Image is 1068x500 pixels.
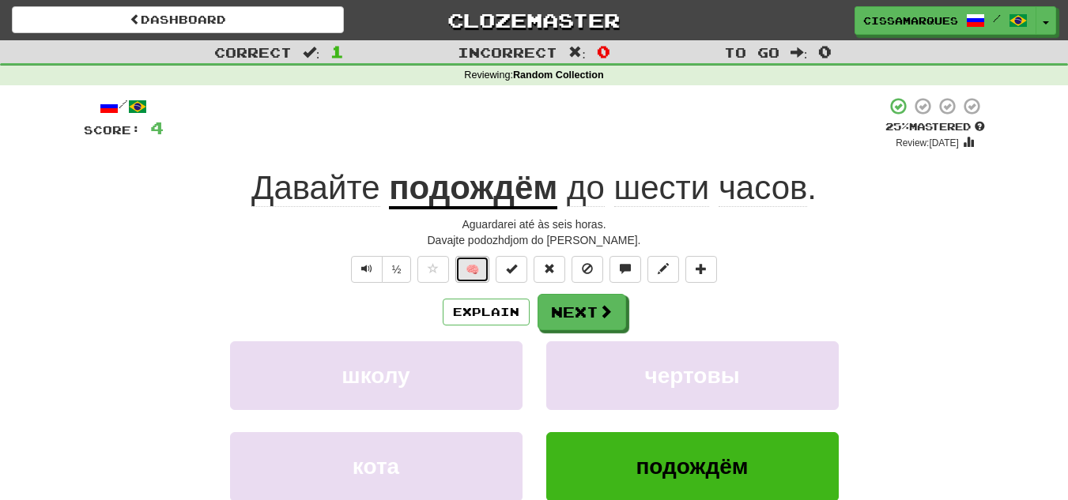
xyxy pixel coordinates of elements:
[150,118,164,137] span: 4
[685,256,717,283] button: Add to collection (alt+a)
[885,120,985,134] div: Mastered
[572,256,603,283] button: Ignore sentence (alt+i)
[647,256,679,283] button: Edit sentence (alt+d)
[351,256,383,283] button: Play sentence audio (ctl+space)
[230,341,523,410] button: школу
[214,44,292,60] span: Correct
[597,42,610,61] span: 0
[855,6,1036,35] a: cissamarques /
[567,169,605,207] span: до
[534,256,565,283] button: Reset to 0% Mastered (alt+r)
[84,96,164,116] div: /
[389,169,557,209] u: подождём
[546,341,839,410] button: чертовы
[614,169,710,207] span: шести
[251,169,380,207] span: Давайте
[538,294,626,330] button: Next
[863,13,958,28] span: cissamarques
[353,454,399,479] span: кота
[417,256,449,283] button: Favorite sentence (alt+f)
[724,44,779,60] span: To go
[513,70,604,81] strong: Random Collection
[84,216,985,232] div: Aguardarei até às seis horas.
[382,256,412,283] button: ½
[644,363,739,388] span: чертовы
[12,6,344,33] a: Dashboard
[455,256,489,283] button: 🧠
[636,454,748,479] span: подождём
[885,120,909,133] span: 25 %
[557,169,817,207] span: .
[896,137,959,148] small: Review: [DATE]
[609,256,641,283] button: Discuss sentence (alt+u)
[368,6,700,34] a: Clozemaster
[84,232,985,248] div: Davajte podozhdjom do [PERSON_NAME].
[496,256,527,283] button: Set this sentence to 100% Mastered (alt+m)
[303,46,320,59] span: :
[568,46,586,59] span: :
[818,42,832,61] span: 0
[342,363,409,388] span: школу
[84,123,141,137] span: Score:
[443,299,530,325] button: Explain
[330,42,344,61] span: 1
[458,44,557,60] span: Incorrect
[719,169,807,207] span: часов
[348,256,412,283] div: Text-to-speech controls
[791,46,808,59] span: :
[993,13,1001,24] span: /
